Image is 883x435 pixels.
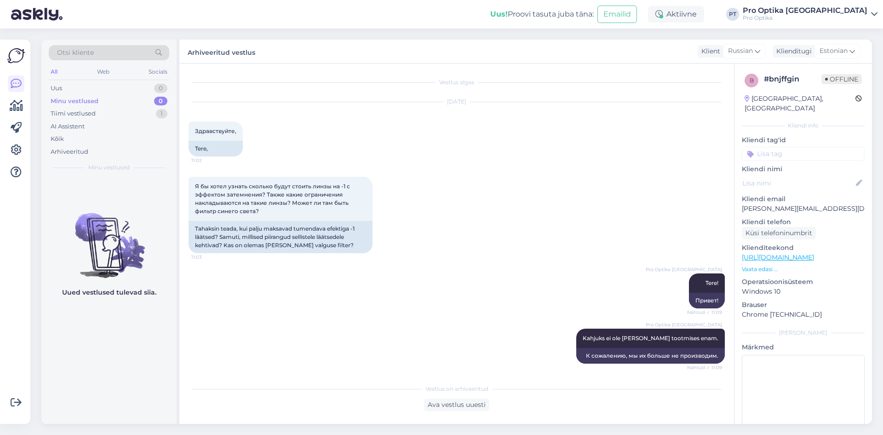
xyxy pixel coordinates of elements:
p: Windows 10 [742,287,865,296]
div: Aktiivne [648,6,704,23]
label: Arhiveeritud vestlus [188,45,255,58]
p: Kliendi email [742,194,865,204]
p: Kliendi tag'id [742,135,865,145]
span: Pro Optika [GEOGRAPHIC_DATA] [646,266,722,273]
div: 1 [156,109,167,118]
div: [GEOGRAPHIC_DATA], [GEOGRAPHIC_DATA] [745,94,855,113]
span: Pro Optika [GEOGRAPHIC_DATA] [646,321,722,328]
div: Pro Optika [743,14,867,22]
div: Uus [51,84,62,93]
div: Proovi tasuta juba täna: [490,9,594,20]
span: Vestlus on arhiveeritud [425,385,488,393]
span: Offline [821,74,862,84]
b: Uus! [490,10,508,18]
div: Kõik [51,134,64,144]
img: No chats [41,197,177,279]
div: 0 [154,84,167,93]
p: Chrome [TECHNICAL_ID] [742,310,865,319]
div: PT [726,8,739,21]
div: Klient [698,46,720,56]
div: Web [95,66,111,78]
div: Küsi telefoninumbrit [742,227,816,239]
div: Tere, [189,141,243,157]
span: Здравствуйте, [195,128,236,134]
span: b [750,77,754,84]
span: 11:03 [191,254,226,261]
div: Socials [147,66,169,78]
div: Tiimi vestlused [51,109,96,118]
div: All [49,66,59,78]
a: Pro Optika [GEOGRAPHIC_DATA]Pro Optika [743,7,877,22]
p: Vaata edasi ... [742,265,865,273]
span: Kahjuks ei ole [PERSON_NAME] tootmises enam. [583,335,718,342]
img: Askly Logo [7,47,25,64]
div: Arhiveeritud [51,147,88,157]
div: 0 [154,97,167,106]
input: Lisa nimi [742,178,854,188]
a: [URL][DOMAIN_NAME] [742,253,814,261]
p: Märkmed [742,342,865,352]
span: Nähtud ✓ 11:09 [687,364,722,371]
div: [PERSON_NAME] [742,329,865,337]
div: Vestlus algas [189,78,725,87]
input: Lisa tag [742,147,865,161]
span: Russian [728,46,753,56]
div: AI Assistent [51,122,85,131]
div: Ava vestlus uuesti [424,399,489,411]
div: # bnjffgin [764,74,821,85]
p: Brauser [742,300,865,310]
p: Operatsioonisüsteem [742,277,865,287]
span: Tere! [705,279,718,286]
button: Emailid [597,6,637,23]
div: Kliendi info [742,122,865,130]
span: Minu vestlused [88,163,130,172]
p: Kliendi nimi [742,164,865,174]
span: Nähtud ✓ 11:09 [687,309,722,316]
div: Привет! [689,293,725,308]
span: Estonian [820,46,848,56]
span: Я бы хотел узнать сколько будут стоить линзы на -1 с эффектом затемнения? Также какие ограничения... [195,183,351,215]
span: Otsi kliente [57,48,94,58]
div: Minu vestlused [51,97,98,106]
div: [DATE] [189,98,725,106]
p: Uued vestlused tulevad siia. [62,288,156,297]
div: К сожалению, мы их больше не производим. [576,348,725,364]
span: 11:02 [191,157,226,164]
div: Tahaksin teada, kui palju maksavad tumendava efektiga -1 läätsed? Samuti, millised piirangud sell... [189,221,373,253]
p: Klienditeekond [742,243,865,253]
p: [PERSON_NAME][EMAIL_ADDRESS][DOMAIN_NAME] [742,204,865,214]
div: Klienditugi [773,46,812,56]
p: Kliendi telefon [742,217,865,227]
div: Pro Optika [GEOGRAPHIC_DATA] [743,7,867,14]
